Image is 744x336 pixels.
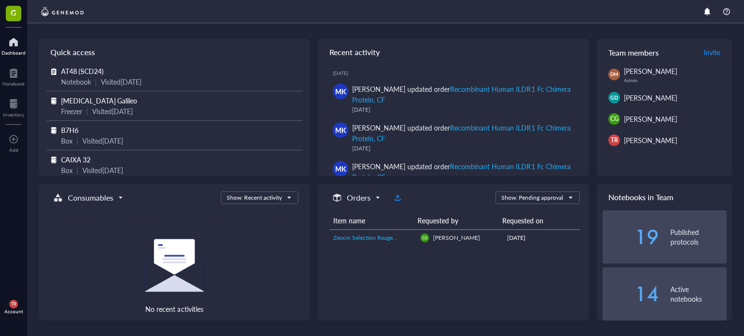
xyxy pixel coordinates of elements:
span: [PERSON_NAME] [624,135,677,145]
div: Notebook [61,76,91,87]
div: Notebook [2,81,25,87]
a: MK[PERSON_NAME] updated orderRecombinant Human ILDR1 Fc Chimera Protein, CF[DATE] [325,118,581,157]
div: Box [61,165,73,175]
div: [PERSON_NAME] updated order [352,84,573,105]
a: Zeocin Selection Reagent [333,234,413,242]
div: Admin [624,77,727,83]
div: Account [4,308,23,314]
th: Requested by [414,212,498,230]
div: Show: Pending approval [501,193,563,202]
span: B7H6 [61,125,78,135]
span: GD [610,94,618,102]
span: Invite [704,47,720,57]
div: | [86,106,88,117]
span: CAIXA 32 [61,155,91,164]
div: Inventory [3,112,24,117]
div: Show: Recent activity [227,193,282,202]
div: Visited [DATE] [82,165,123,175]
span: [PERSON_NAME] [433,234,480,242]
div: Team members [597,39,732,66]
span: DM [610,71,618,78]
a: Inventory [3,96,24,117]
div: [DATE] [352,105,573,115]
th: Item name [329,212,414,230]
button: Invite [703,44,721,60]
span: AT48 (SCD24) [61,66,104,76]
span: [PERSON_NAME] [624,66,677,76]
div: Recent activity [318,39,589,66]
div: Dashboard [1,50,26,56]
a: MK[PERSON_NAME] updated orderRecombinant Human ILDR1 Fc Chimera Protein, CF[DATE] [325,80,581,118]
span: Zeocin Selection Reagent [333,234,398,242]
a: MK[PERSON_NAME] updated orderRecombinant Human ILDR1 Fc Chimera Protein, CF[DATE] [325,157,581,196]
span: [PERSON_NAME] [624,114,677,124]
div: Active notebooks [670,284,727,304]
th: Requested on [498,212,573,230]
div: Recombinant Human ILDR1 Fc Chimera Protein, CF [352,84,571,104]
span: TR [611,136,618,145]
div: Add [9,147,18,153]
div: [DATE] [333,70,581,76]
div: Quick access [39,39,310,66]
a: Dashboard [1,34,26,56]
a: Notebook [2,65,25,87]
div: Freezer [61,106,82,117]
div: [DATE] [352,144,573,153]
img: genemod-logo [39,6,86,17]
div: | [77,135,78,146]
div: [PERSON_NAME] updated order [352,122,573,144]
img: Empty state [144,239,204,292]
div: Notebooks in Team [597,184,732,211]
div: Recombinant Human ILDR1 Fc Chimera Protein, CF [352,123,571,143]
div: 19 [603,229,659,245]
div: Visited [DATE] [92,106,133,117]
div: Box [61,135,73,146]
span: [MEDICAL_DATA] Galileo [61,96,137,105]
span: MK [335,125,346,135]
h5: Orders [347,192,371,204]
div: Published protocols [670,227,727,247]
span: MK [335,86,346,97]
div: 14 [603,286,659,302]
span: G [11,6,16,18]
div: Visited [DATE] [101,76,141,87]
span: CG [610,115,619,123]
span: [PERSON_NAME] [624,93,677,102]
div: Visited [DATE] [82,135,123,146]
h5: Consumables [68,192,113,204]
span: TR [11,302,16,307]
div: | [95,76,97,87]
div: [DATE] [507,234,576,242]
span: CG [422,235,427,240]
div: | [77,165,78,175]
